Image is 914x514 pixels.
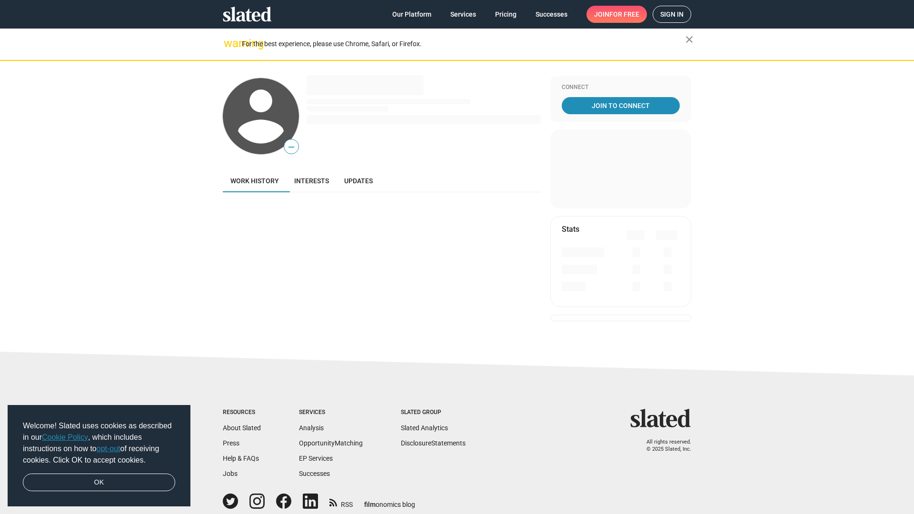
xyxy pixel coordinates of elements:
[562,97,680,114] a: Join To Connect
[594,6,639,23] span: Join
[364,493,415,509] a: filmonomics blog
[223,424,261,432] a: About Slated
[97,445,120,453] a: opt-out
[299,439,363,447] a: OpportunityMatching
[401,409,466,416] div: Slated Group
[242,38,685,50] div: For the best experience, please use Chrome, Safari, or Firefox.
[562,224,579,234] mat-card-title: Stats
[609,6,639,23] span: for free
[684,34,695,45] mat-icon: close
[329,494,353,509] a: RSS
[536,6,567,23] span: Successes
[223,409,261,416] div: Resources
[385,6,439,23] a: Our Platform
[337,169,380,192] a: Updates
[42,433,88,441] a: Cookie Policy
[299,424,324,432] a: Analysis
[284,141,298,153] span: —
[401,424,448,432] a: Slated Analytics
[344,177,373,185] span: Updates
[23,420,175,466] span: Welcome! Slated uses cookies as described in our , which includes instructions on how to of recei...
[364,501,376,508] span: film
[392,6,431,23] span: Our Platform
[660,6,684,22] span: Sign in
[495,6,517,23] span: Pricing
[487,6,524,23] a: Pricing
[586,6,647,23] a: Joinfor free
[223,455,259,462] a: Help & FAQs
[8,405,190,507] div: cookieconsent
[528,6,575,23] a: Successes
[287,169,337,192] a: Interests
[443,6,484,23] a: Services
[223,169,287,192] a: Work history
[294,177,329,185] span: Interests
[299,409,363,416] div: Services
[223,439,239,447] a: Press
[401,439,466,447] a: DisclosureStatements
[224,38,235,49] mat-icon: warning
[230,177,279,185] span: Work history
[636,439,691,453] p: All rights reserved. © 2025 Slated, Inc.
[653,6,691,23] a: Sign in
[450,6,476,23] span: Services
[23,474,175,492] a: dismiss cookie message
[223,470,238,477] a: Jobs
[562,84,680,91] div: Connect
[299,455,333,462] a: EP Services
[564,97,678,114] span: Join To Connect
[299,470,330,477] a: Successes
